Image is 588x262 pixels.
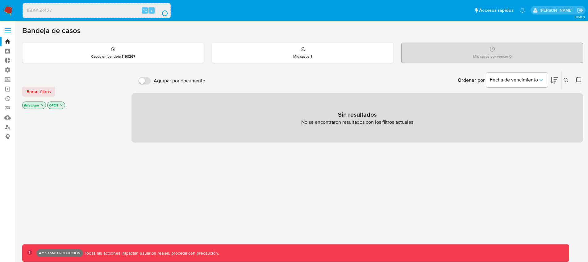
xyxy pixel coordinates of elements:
[151,7,152,13] span: s
[143,7,147,13] span: ⌥
[83,250,219,256] p: Todas las acciones impactan usuarios reales, proceda con precaución.
[156,6,168,15] button: search-icon
[39,252,81,254] p: Ambiente: PRODUCCIÓN
[577,7,583,14] a: Salir
[479,7,514,14] span: Accesos rápidos
[520,8,525,13] a: Notificaciones
[23,6,170,15] input: Buscar usuario o caso...
[540,7,575,13] p: federico.falavigna@mercadolibre.com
